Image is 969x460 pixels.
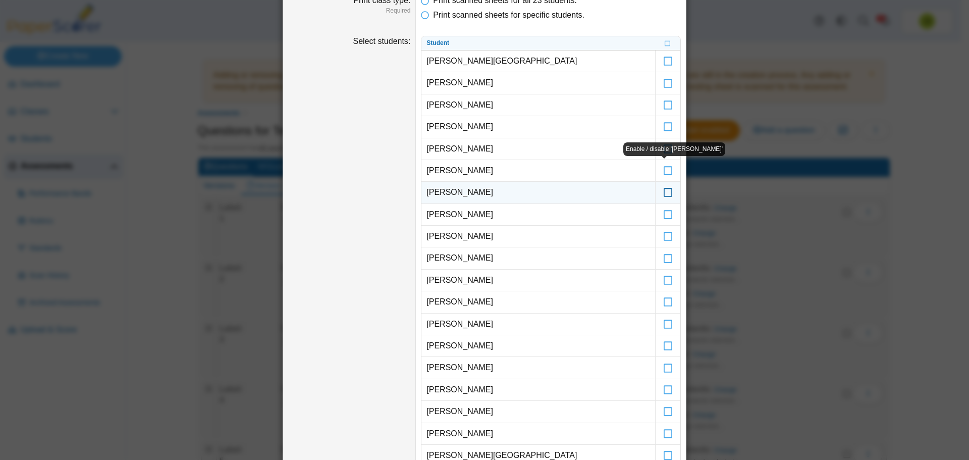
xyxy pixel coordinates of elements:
td: [PERSON_NAME] [421,335,655,357]
td: [PERSON_NAME] [421,94,655,116]
td: [PERSON_NAME] [421,72,655,94]
td: [PERSON_NAME] [421,270,655,291]
td: [PERSON_NAME] [421,182,655,203]
dfn: Required [288,7,410,15]
td: [PERSON_NAME] [421,160,655,182]
th: Student [421,36,655,50]
label: Select students [353,37,410,45]
td: [PERSON_NAME] [421,226,655,247]
div: Enable / disable '[PERSON_NAME]' [623,142,725,156]
td: [PERSON_NAME] [421,138,655,160]
td: [PERSON_NAME] [421,291,655,313]
span: Print scanned sheets for specific students. [433,11,584,19]
td: [PERSON_NAME] [421,357,655,379]
td: [PERSON_NAME] [421,116,655,138]
td: [PERSON_NAME] [421,247,655,269]
td: [PERSON_NAME] [421,401,655,423]
td: [PERSON_NAME][GEOGRAPHIC_DATA] [421,50,655,72]
td: [PERSON_NAME] [421,379,655,401]
td: [PERSON_NAME] [421,314,655,335]
td: [PERSON_NAME] [421,423,655,445]
td: [PERSON_NAME] [421,204,655,226]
